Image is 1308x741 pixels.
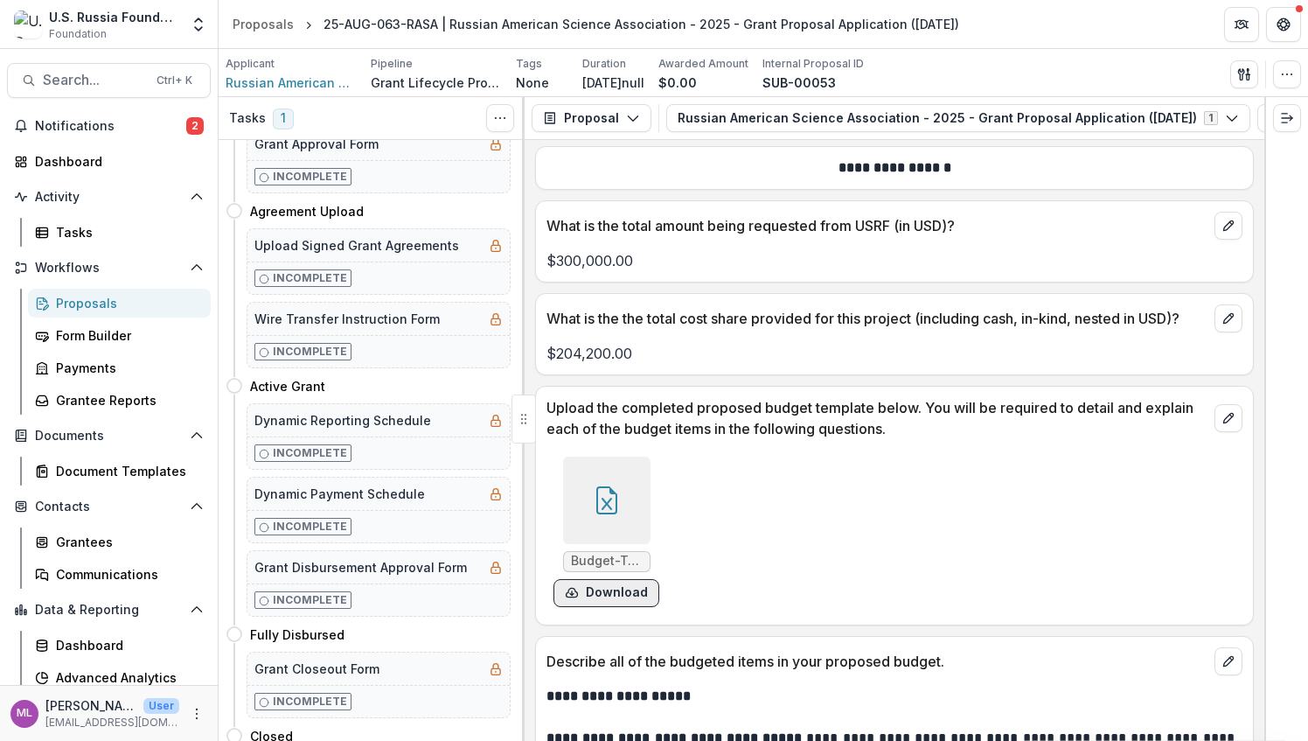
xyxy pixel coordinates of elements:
[1273,104,1301,132] button: Expand right
[28,353,211,382] a: Payments
[553,579,659,607] button: download-form-response
[56,462,197,480] div: Document Templates
[273,694,347,710] p: Incomplete
[1257,104,1285,132] button: View Attached Files
[273,270,347,286] p: Incomplete
[7,63,211,98] button: Search...
[546,651,1207,672] p: Describe all of the budgeted items in your proposed budget.
[28,528,211,556] a: Grantees
[35,500,183,514] span: Contacts
[7,147,211,176] a: Dashboard
[273,108,294,129] span: 1
[7,493,211,521] button: Open Contacts
[254,411,431,430] h5: Dynamic Reporting Schedule
[226,11,966,37] nav: breadcrumb
[324,15,959,33] div: 25-AUG-063-RASA | Russian American Science Association - 2025 - Grant Proposal Application ([DATE])
[45,696,136,715] p: [PERSON_NAME]
[1224,7,1259,42] button: Partners
[56,533,197,551] div: Grantees
[14,10,42,38] img: U.S. Russia Foundation
[49,26,107,42] span: Foundation
[273,519,347,535] p: Incomplete
[666,104,1250,132] button: Russian American Science Association - 2025 - Grant Proposal Application ([DATE])1
[7,254,211,282] button: Open Workflows
[582,56,626,72] p: Duration
[254,660,379,678] h5: Grant Closeout Form
[762,73,836,92] p: SUB-00053
[546,343,1242,364] p: $204,200.00
[56,223,197,241] div: Tasks
[35,190,183,205] span: Activity
[250,626,344,644] h4: Fully Disbursed
[1214,304,1242,332] button: edit
[516,56,542,72] p: Tags
[273,445,347,461] p: Incomplete
[553,457,659,607] div: Budget-T-invariant2026.xlsxdownload-form-response
[7,596,211,624] button: Open Data & Reporting
[273,169,347,185] p: Incomplete
[186,7,211,42] button: Open entity switcher
[571,554,643,569] span: Budget-T-invariant2026.xlsx
[250,377,325,395] h4: Active Grant
[1214,404,1242,432] button: edit
[17,708,32,719] div: Maria Lvova
[226,56,275,72] p: Applicant
[226,73,357,92] a: Russian American Science Association
[371,73,502,92] p: Grant Lifecycle Process
[28,289,211,318] a: Proposals
[226,11,301,37] a: Proposals
[28,386,211,415] a: Grantee Reports
[658,56,748,72] p: Awarded Amount
[56,326,197,345] div: Form Builder
[250,202,364,220] h4: Agreement Upload
[28,457,211,486] a: Document Templates
[7,422,211,450] button: Open Documents
[43,72,146,88] span: Search...
[762,56,864,72] p: Internal Proposal ID
[254,558,467,577] h5: Grant Disbursement Approval Form
[28,321,211,350] a: Form Builder
[56,391,197,409] div: Grantee Reports
[35,152,197,171] div: Dashboard
[143,698,179,714] p: User
[254,135,379,153] h5: Grant Approval Form
[532,104,651,132] button: Proposal
[28,218,211,247] a: Tasks
[516,73,549,92] p: None
[229,111,266,126] h3: Tasks
[582,73,644,92] p: [DATE]null
[28,560,211,589] a: Communications
[254,485,425,503] h5: Dynamic Payment Schedule
[35,119,186,134] span: Notifications
[546,250,1242,271] p: $300,000.00
[28,631,211,660] a: Dashboard
[28,663,211,692] a: Advanced Analytics
[658,73,697,92] p: $0.00
[254,236,459,255] h5: Upload Signed Grant Agreements
[1214,212,1242,240] button: edit
[56,359,197,377] div: Payments
[546,215,1207,236] p: What is the total amount being requested from USRF (in USD)?
[371,56,413,72] p: Pipeline
[153,71,196,90] div: Ctrl + K
[546,397,1207,439] p: Upload the completed proposed budget template below. You will be required to detail and explain e...
[56,565,197,584] div: Communications
[486,104,514,132] button: Toggle View Cancelled Tasks
[56,668,197,687] div: Advanced Analytics
[186,703,207,724] button: More
[35,603,183,618] span: Data & Reporting
[186,117,204,135] span: 2
[56,294,197,312] div: Proposals
[1266,7,1301,42] button: Get Help
[233,15,294,33] div: Proposals
[35,429,183,444] span: Documents
[7,112,211,140] button: Notifications2
[49,8,179,26] div: U.S. Russia Foundation
[546,308,1207,329] p: What is the the total cost share provided for this project (including cash, in-kind, nested in USD)?
[273,344,347,360] p: Incomplete
[254,310,440,328] h5: Wire Transfer Instruction Form
[56,636,197,654] div: Dashboard
[35,261,183,276] span: Workflows
[1214,647,1242,675] button: edit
